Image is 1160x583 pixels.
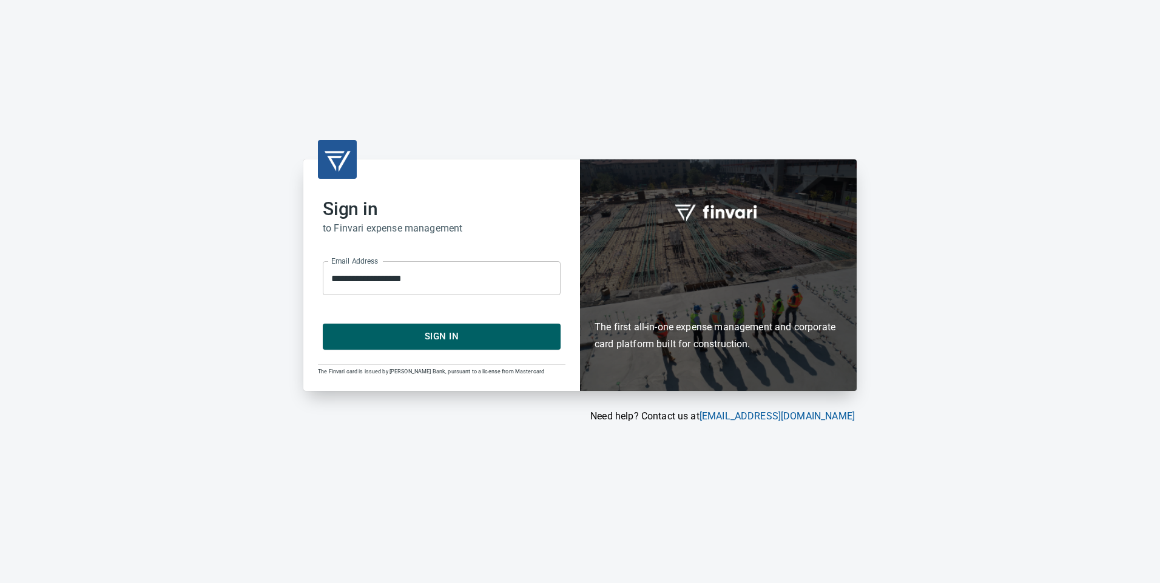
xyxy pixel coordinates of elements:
p: Need help? Contact us at [303,409,855,424]
h6: to Finvari expense management [323,220,561,237]
h6: The first all-in-one expense management and corporate card platform built for construction. [595,248,842,353]
img: fullword_logo_white.png [673,198,764,225]
a: [EMAIL_ADDRESS][DOMAIN_NAME] [700,410,855,422]
span: The Finvari card is issued by [PERSON_NAME] Bank, pursuant to a license from Mastercard [318,368,544,375]
div: Finvari [580,159,857,390]
img: transparent_logo.png [323,145,352,174]
span: Sign In [336,328,547,344]
button: Sign In [323,324,561,349]
h2: Sign in [323,198,561,220]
